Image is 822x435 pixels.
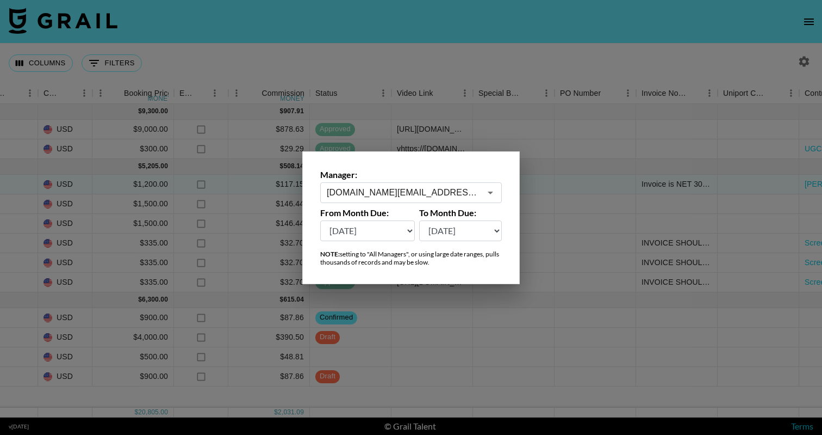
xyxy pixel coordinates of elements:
[483,185,498,200] button: Open
[419,207,502,218] label: To Month Due:
[320,207,415,218] label: From Month Due:
[320,169,502,180] label: Manager:
[320,250,340,258] strong: NOTE:
[320,250,502,266] div: setting to "All Managers", or using large date ranges, pulls thousands of records and may be slow.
